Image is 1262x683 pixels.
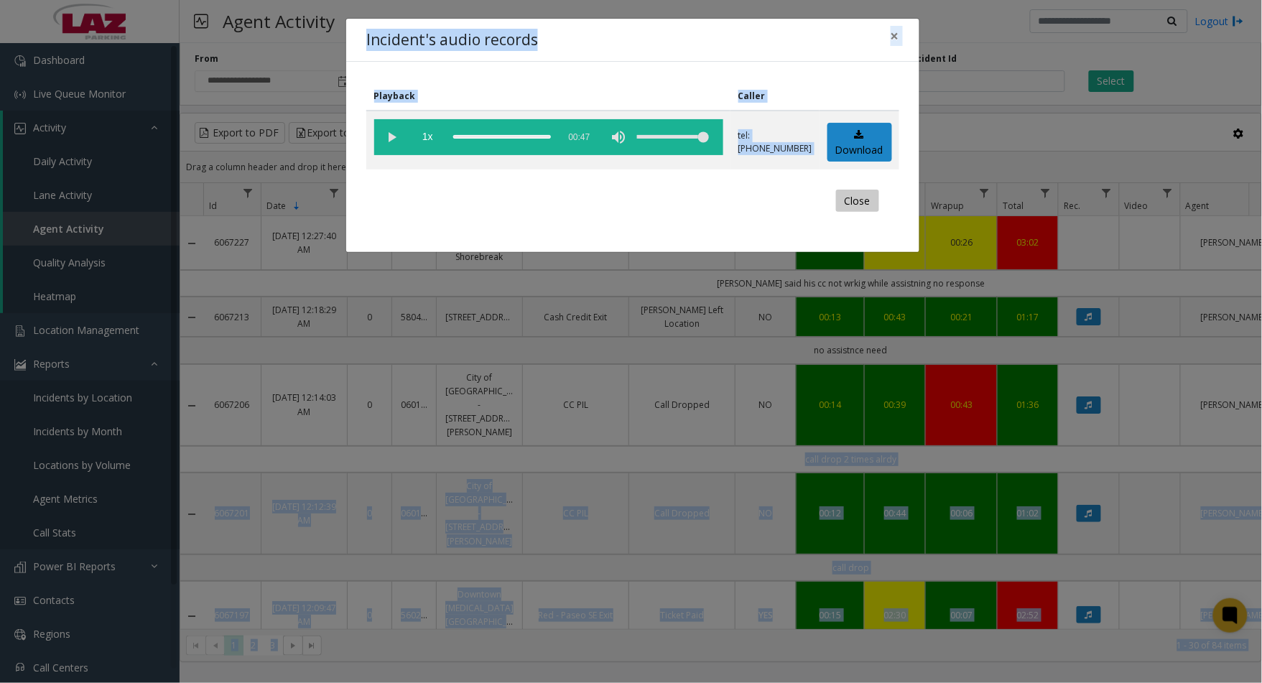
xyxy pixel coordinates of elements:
[891,26,899,46] span: ×
[881,19,909,54] button: Close
[453,119,551,155] div: scrub bar
[637,119,709,155] div: volume level
[366,29,538,52] h4: Incident's audio records
[730,82,820,111] th: Caller
[738,129,812,155] p: tel:[PHONE_NUMBER]
[827,123,892,162] a: Download
[410,119,446,155] span: playback speed button
[366,82,730,111] th: Playback
[836,190,879,213] button: Close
